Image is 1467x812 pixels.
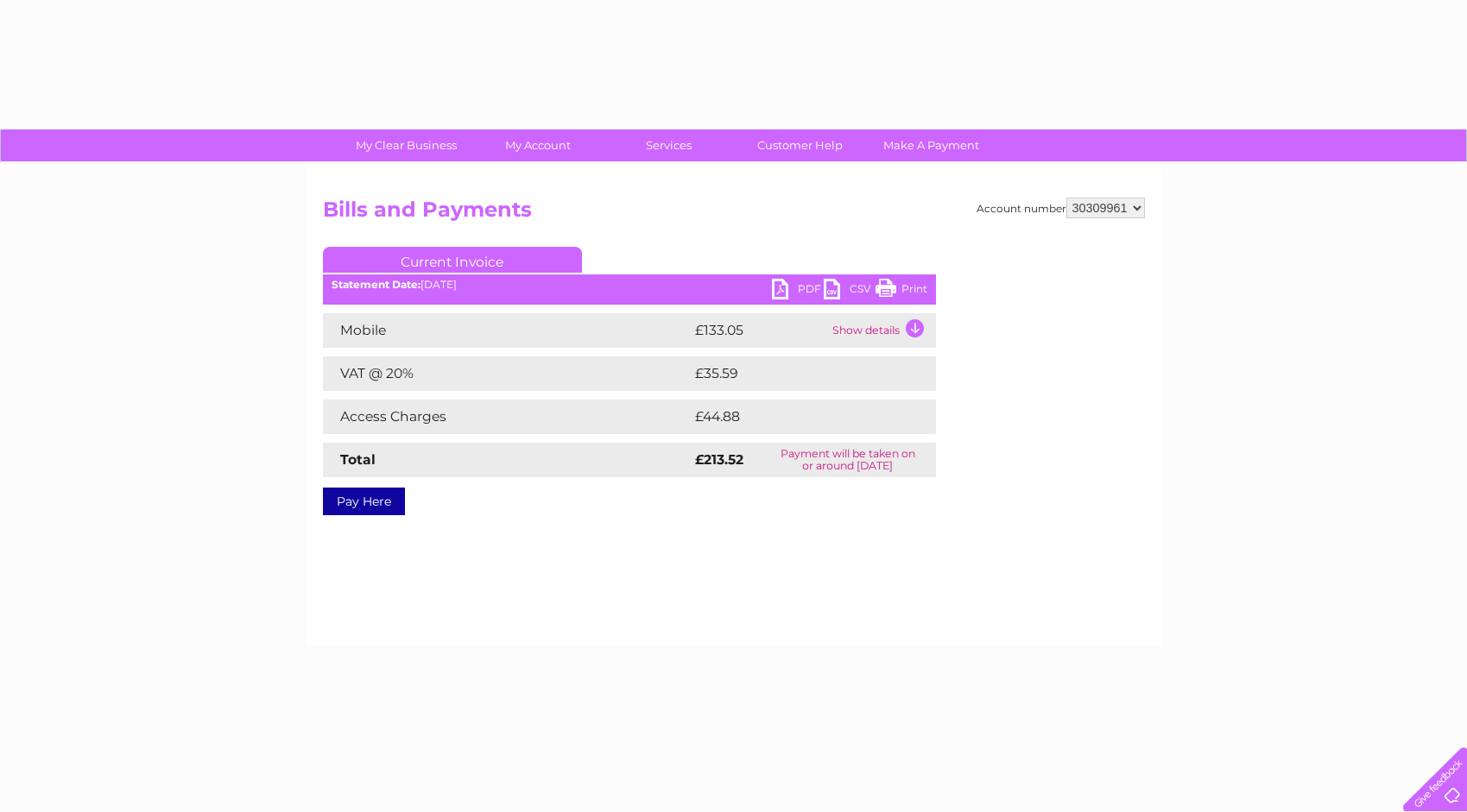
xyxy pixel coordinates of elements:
td: £133.05 [691,313,828,348]
td: Mobile [323,313,691,348]
a: Make A Payment [860,129,1002,161]
td: VAT @ 20% [323,356,691,391]
strong: £213.52 [695,451,743,468]
a: My Account [466,129,609,161]
td: £35.59 [691,356,901,391]
strong: Total [340,451,376,468]
a: PDF [772,279,824,304]
td: Payment will be taken on or around [DATE] [760,443,935,477]
a: Current Invoice [323,247,582,273]
div: Account number [977,198,1145,218]
h2: Bills and Payments [323,198,1145,230]
div: [DATE] [323,279,936,291]
td: Show details [828,313,936,348]
a: CSV [824,279,876,304]
a: Services [598,129,740,161]
a: Pay Here [323,488,405,515]
a: Print [876,279,927,304]
b: Statement Date: [332,278,420,291]
a: Customer Help [729,129,871,161]
td: Access Charges [323,400,691,434]
td: £44.88 [691,400,902,434]
a: My Clear Business [335,129,477,161]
